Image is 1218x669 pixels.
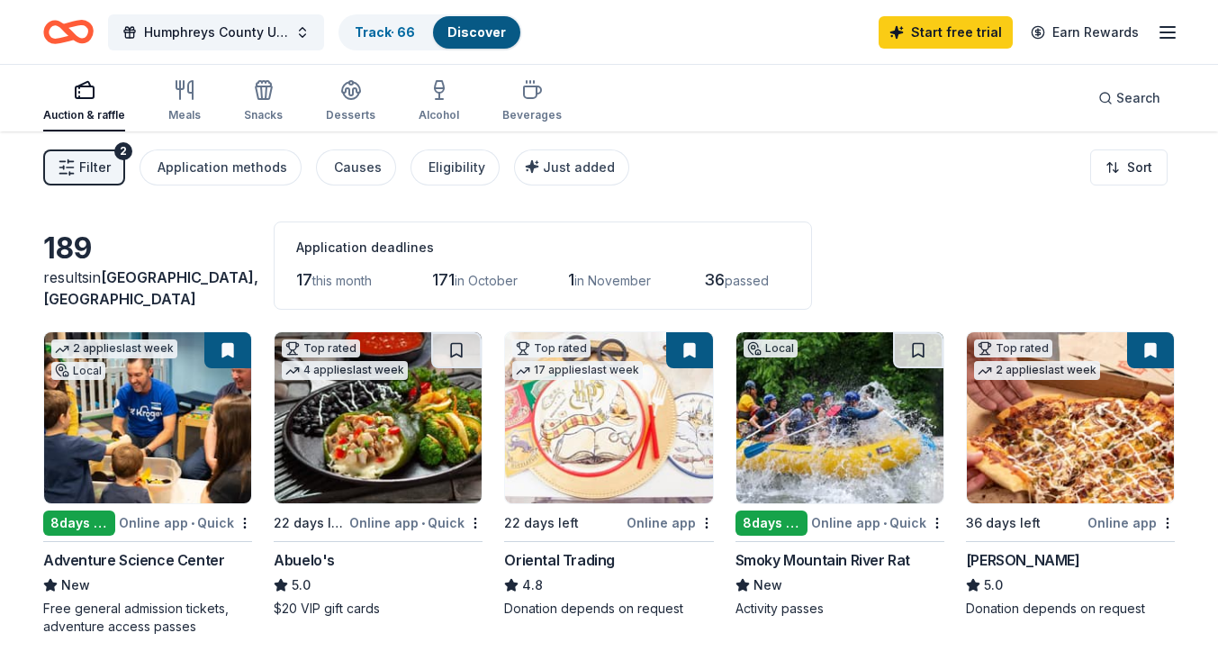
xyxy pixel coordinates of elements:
span: Sort [1127,157,1152,178]
a: Image for Oriental TradingTop rated17 applieslast week22 days leftOnline appOriental Trading4.8Do... [504,331,713,618]
button: Humphreys County United Way Radio Auction [108,14,324,50]
div: Alcohol [419,108,459,122]
div: Snacks [244,108,283,122]
span: 5.0 [984,574,1003,596]
a: Image for Adventure Science Center2 applieslast weekLocal8days leftOnline app•QuickAdventure Scie... [43,331,252,636]
div: 4 applies last week [282,361,408,380]
a: Earn Rewards [1020,16,1150,49]
div: 8 days left [735,511,807,536]
a: Home [43,11,94,53]
div: Local [51,362,105,380]
div: Online app Quick [349,511,483,534]
div: 22 days left [274,512,346,534]
div: Activity passes [735,600,944,618]
span: • [883,516,887,530]
span: New [753,574,782,596]
button: Search [1084,80,1175,116]
button: Eligibility [411,149,500,185]
span: this month [312,273,372,288]
button: Auction & raffle [43,72,125,131]
a: Image for Casey'sTop rated2 applieslast week36 days leftOnline app[PERSON_NAME]5.0Donation depend... [966,331,1175,618]
span: New [61,574,90,596]
div: 8 days left [43,511,115,536]
div: 2 applies last week [974,361,1100,380]
span: 171 [432,270,455,289]
div: 17 applies last week [512,361,643,380]
button: Beverages [502,72,562,131]
button: Snacks [244,72,283,131]
img: Image for Adventure Science Center [44,332,251,503]
div: Online app Quick [119,511,252,534]
img: Image for Casey's [967,332,1174,503]
span: passed [725,273,769,288]
div: Auction & raffle [43,108,125,122]
button: Alcohol [419,72,459,131]
div: Top rated [512,339,591,357]
button: Application methods [140,149,302,185]
span: in October [455,273,518,288]
div: Top rated [282,339,360,357]
a: Image for Smoky Mountain River RatLocal8days leftOnline app•QuickSmoky Mountain River RatNewActiv... [735,331,944,618]
span: in [43,268,258,308]
button: Desserts [326,72,375,131]
button: Filter2 [43,149,125,185]
span: Filter [79,157,111,178]
span: 1 [568,270,574,289]
div: results [43,267,252,310]
a: Start free trial [879,16,1013,49]
div: 2 applies last week [51,339,177,358]
div: Donation depends on request [504,600,713,618]
span: 36 [704,270,725,289]
button: Just added [514,149,629,185]
div: 189 [43,231,252,267]
span: 4.8 [522,574,543,596]
div: Online app [1087,511,1175,534]
a: Discover [447,24,506,40]
div: $20 VIP gift cards [274,600,483,618]
div: Oriental Trading [504,549,615,571]
button: Sort [1090,149,1168,185]
div: Smoky Mountain River Rat [735,549,910,571]
div: Adventure Science Center [43,549,224,571]
span: 5.0 [292,574,311,596]
div: Free general admission tickets, adventure access passes [43,600,252,636]
span: Search [1116,87,1160,109]
span: in November [574,273,651,288]
span: [GEOGRAPHIC_DATA], [GEOGRAPHIC_DATA] [43,268,258,308]
a: Image for Abuelo's Top rated4 applieslast week22 days leftOnline app•QuickAbuelo's5.0$20 VIP gift... [274,331,483,618]
div: Online app [627,511,714,534]
span: Just added [543,159,615,175]
div: Desserts [326,108,375,122]
div: Top rated [974,339,1052,357]
div: Local [744,339,798,357]
div: 2 [114,142,132,160]
div: Application methods [158,157,287,178]
span: • [421,516,425,530]
div: Online app Quick [811,511,944,534]
div: Beverages [502,108,562,122]
button: Meals [168,72,201,131]
div: Abuelo's [274,549,335,571]
div: Eligibility [429,157,485,178]
div: Application deadlines [296,237,789,258]
a: Track· 66 [355,24,415,40]
img: Image for Abuelo's [275,332,482,503]
span: 17 [296,270,312,289]
div: 22 days left [504,512,579,534]
div: Causes [334,157,382,178]
div: [PERSON_NAME] [966,549,1080,571]
span: • [191,516,194,530]
button: Track· 66Discover [338,14,522,50]
div: 36 days left [966,512,1041,534]
img: Image for Smoky Mountain River Rat [736,332,943,503]
div: Meals [168,108,201,122]
button: Causes [316,149,396,185]
img: Image for Oriental Trading [505,332,712,503]
div: Donation depends on request [966,600,1175,618]
span: Humphreys County United Way Radio Auction [144,22,288,43]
